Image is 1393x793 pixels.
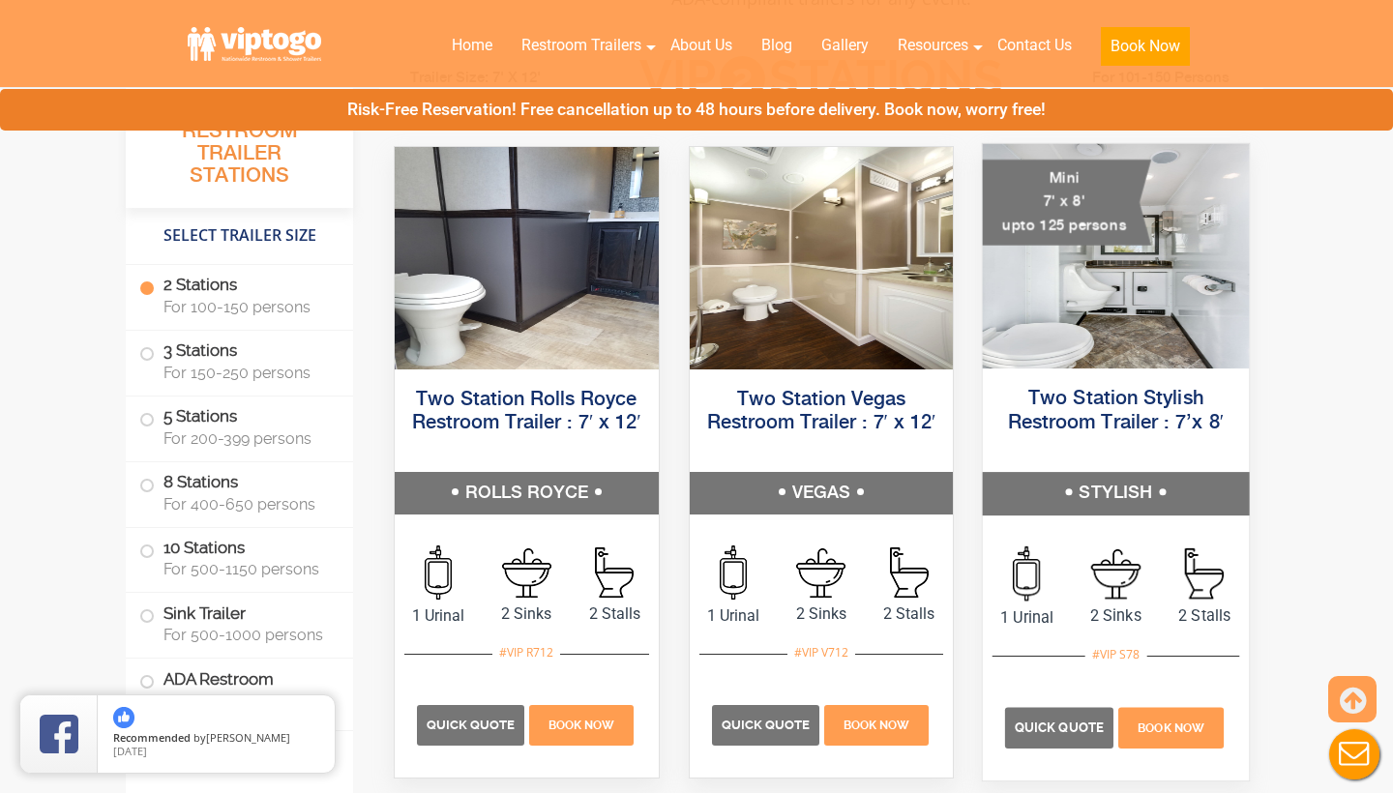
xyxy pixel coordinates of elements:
span: For 500-1000 persons [163,626,330,644]
label: 5 Stations [139,396,340,456]
span: 2 Stalls [1161,603,1250,627]
img: an icon of stall [1185,548,1224,600]
span: 2 Sinks [1072,603,1161,627]
label: Sink Trailer [139,593,340,653]
a: About Us [656,24,747,67]
span: Book Now [1139,721,1205,735]
span: 2 Stalls [865,602,953,626]
a: Restroom Trailers [507,24,656,67]
img: thumbs up icon [113,707,134,728]
h5: ROLLS ROYCE [395,472,659,514]
img: Review Rating [40,715,78,753]
button: Book Now [1101,27,1190,66]
a: Book Now [527,715,637,733]
h3: All Portable Restroom Trailer Stations [126,92,353,208]
span: For 100-150 persons [163,298,330,316]
label: 10 Stations [139,528,340,588]
button: Live Chat [1316,716,1393,793]
span: Recommended [113,730,191,745]
a: Contact Us [983,24,1086,67]
a: Quick Quote [417,715,527,733]
a: Book Now [821,715,931,733]
div: #VIP V712 [787,640,855,665]
a: Gallery [807,24,883,67]
span: For 150-250 persons [163,364,330,382]
img: Side view of two station restroom trailer with separate doors for males and females [395,147,659,369]
span: Book Now [548,719,614,732]
a: Home [437,24,507,67]
a: Two Station Rolls Royce Restroom Trailer : 7′ x 12′ [412,390,641,433]
span: 1 Urinal [690,604,778,628]
h4: Select Trailer Size [126,218,353,254]
img: an icon of urinal [425,545,452,600]
div: #VIP R712 [492,640,560,665]
a: Blog [747,24,807,67]
img: an icon of urinal [1014,546,1041,602]
span: For 200-399 persons [163,429,330,448]
img: A mini restroom trailer with two separate stations and separate doors for males and females [983,144,1249,368]
span: 2 Sinks [778,602,866,626]
span: 1 Urinal [395,604,483,628]
span: Book Now [844,719,909,732]
span: For 500-1150 persons [163,560,330,578]
a: Book Now [1086,24,1204,77]
a: Two Station Stylish Restroom Trailer : 7’x 8′ [1008,389,1225,432]
span: by [113,732,319,746]
img: an icon of sink [1091,548,1141,599]
a: Book Now [1116,718,1227,736]
img: an icon of stall [890,547,929,598]
label: 8 Stations [139,462,340,522]
a: Quick Quote [712,715,822,733]
span: Quick Quote [1015,720,1104,735]
label: ADA Restroom Trailers [139,659,340,724]
a: Two Station Vegas Restroom Trailer : 7′ x 12′ [707,390,936,433]
span: 2 Stalls [571,602,659,626]
img: an icon of urinal [720,545,747,600]
div: Mini 7' x 8' upto 125 persons [983,160,1151,246]
span: Quick Quote [722,718,810,732]
label: 3 Stations [139,331,340,391]
h5: STYLISH [983,472,1249,514]
img: an icon of stall [595,547,634,598]
span: Quick Quote [427,718,515,732]
img: an icon of sink [796,548,845,598]
span: [DATE] [113,744,147,758]
a: Quick Quote [1005,718,1116,736]
span: 2 Sinks [483,602,571,626]
span: 1 Urinal [983,605,1072,629]
span: [PERSON_NAME] [206,730,290,745]
div: #VIP S78 [1085,642,1147,667]
img: Side view of two station restroom trailer with separate doors for males and females [690,147,954,369]
img: an icon of sink [502,548,551,598]
a: Resources [883,24,983,67]
label: 2 Stations [139,265,340,325]
span: For 400-650 persons [163,495,330,514]
h5: VEGAS [690,472,954,514]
